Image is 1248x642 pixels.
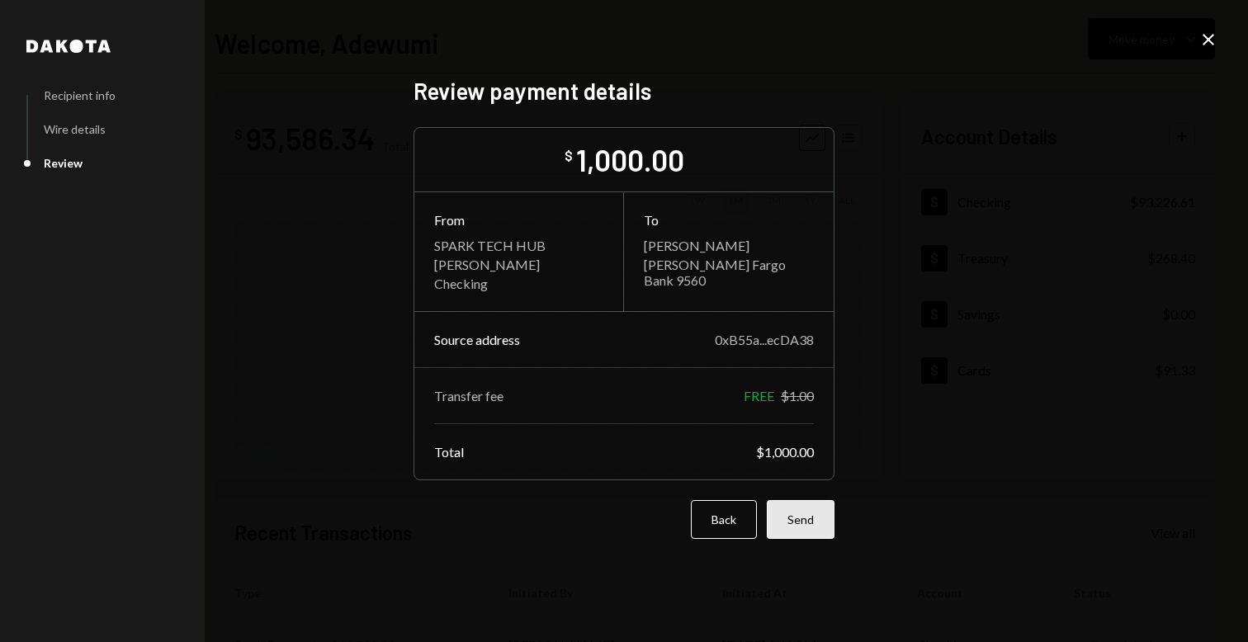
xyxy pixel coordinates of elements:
div: Recipient info [44,88,116,102]
div: $1.00 [781,388,814,404]
div: [PERSON_NAME] Fargo Bank 9560 [644,257,814,288]
button: Send [767,500,834,539]
div: 1,000.00 [576,141,684,178]
div: Checking [434,276,603,291]
div: Source address [434,332,520,347]
div: 0xB55a...ecDA38 [715,332,814,347]
h2: Review payment details [414,75,834,107]
div: [PERSON_NAME] [644,238,814,253]
div: Transfer fee [434,388,503,404]
div: Wire details [44,122,106,136]
div: $ [565,148,573,164]
div: $1,000.00 [756,444,814,460]
div: Review [44,156,83,170]
button: Back [691,500,757,539]
div: From [434,212,603,228]
div: Total [434,444,464,460]
div: FREE [744,388,774,404]
div: To [644,212,814,228]
div: [PERSON_NAME] [434,257,603,272]
div: SPARK TECH HUB [434,238,603,253]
